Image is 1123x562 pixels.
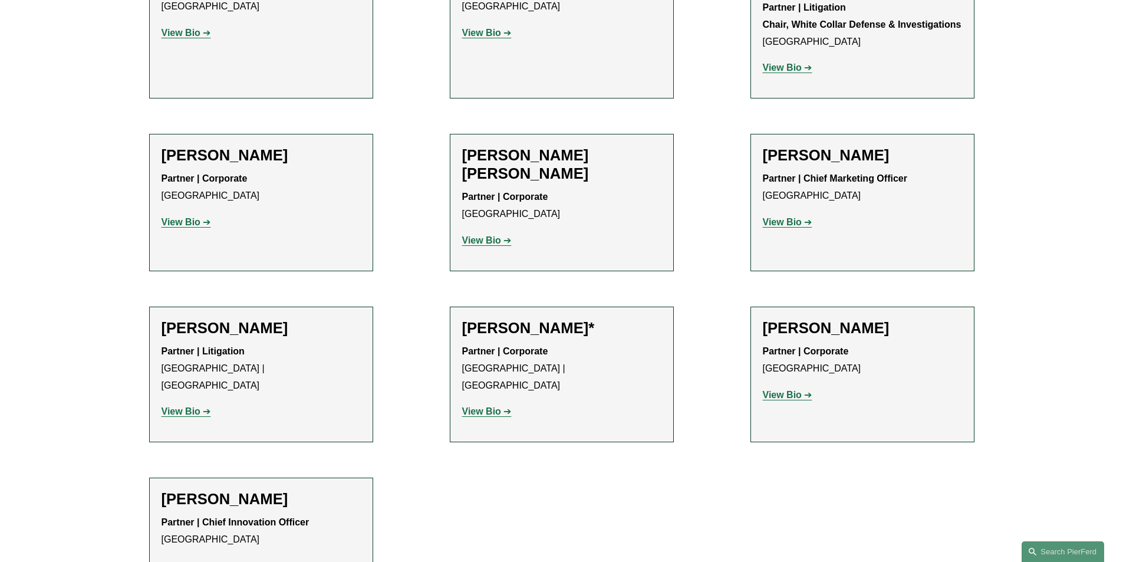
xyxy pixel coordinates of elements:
[162,490,361,508] h2: [PERSON_NAME]
[763,173,907,183] strong: Partner | Chief Marketing Officer
[162,170,361,205] p: [GEOGRAPHIC_DATA]
[763,390,812,400] a: View Bio
[462,343,661,394] p: [GEOGRAPHIC_DATA] | [GEOGRAPHIC_DATA]
[462,146,661,183] h2: [PERSON_NAME] [PERSON_NAME]
[462,319,661,337] h2: [PERSON_NAME]*
[462,346,548,356] strong: Partner | Corporate
[763,63,802,73] strong: View Bio
[763,319,962,337] h2: [PERSON_NAME]
[162,343,361,394] p: [GEOGRAPHIC_DATA] | [GEOGRAPHIC_DATA]
[162,346,245,356] strong: Partner | Litigation
[162,514,361,548] p: [GEOGRAPHIC_DATA]
[763,390,802,400] strong: View Bio
[462,192,548,202] strong: Partner | Corporate
[763,170,962,205] p: [GEOGRAPHIC_DATA]
[162,517,309,527] strong: Partner | Chief Innovation Officer
[462,189,661,223] p: [GEOGRAPHIC_DATA]
[162,406,200,416] strong: View Bio
[162,217,200,227] strong: View Bio
[162,28,200,38] strong: View Bio
[763,146,962,165] h2: [PERSON_NAME]
[763,63,812,73] a: View Bio
[462,235,512,245] a: View Bio
[462,28,512,38] a: View Bio
[162,146,361,165] h2: [PERSON_NAME]
[462,235,501,245] strong: View Bio
[763,343,962,377] p: [GEOGRAPHIC_DATA]
[763,346,849,356] strong: Partner | Corporate
[162,406,211,416] a: View Bio
[763,217,812,227] a: View Bio
[1022,541,1104,562] a: Search this site
[162,319,361,337] h2: [PERSON_NAME]
[763,2,961,29] strong: Partner | Litigation Chair, White Collar Defense & Investigations
[462,28,501,38] strong: View Bio
[462,406,512,416] a: View Bio
[462,406,501,416] strong: View Bio
[162,217,211,227] a: View Bio
[763,217,802,227] strong: View Bio
[162,173,248,183] strong: Partner | Corporate
[162,28,211,38] a: View Bio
